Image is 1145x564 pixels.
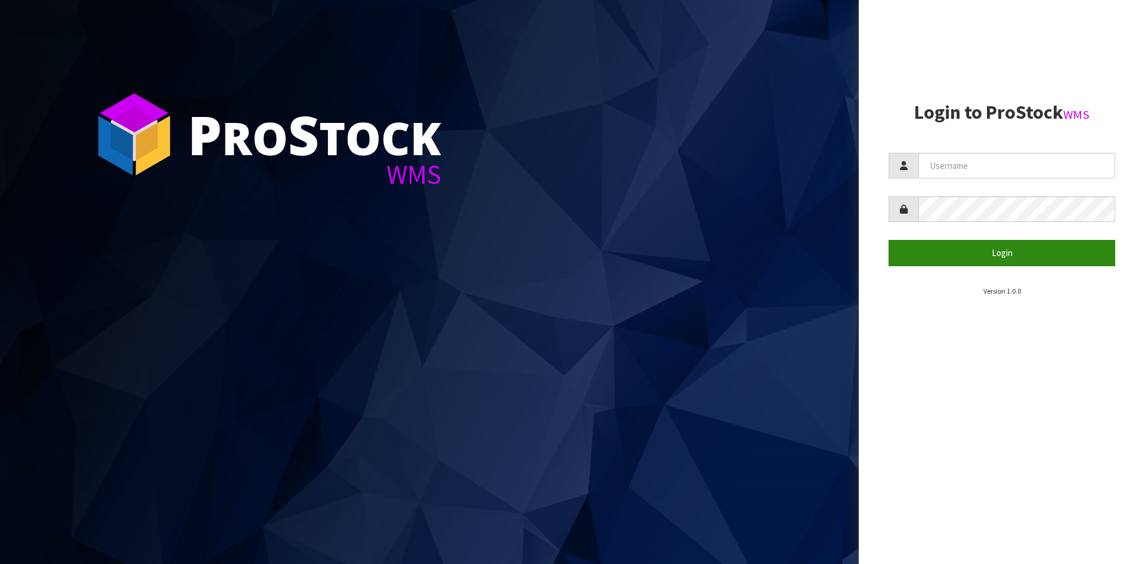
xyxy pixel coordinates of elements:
[1063,107,1090,122] small: WMS
[188,107,441,161] div: ro tock
[983,286,1021,295] small: Version 1.0.0
[889,240,1115,266] button: Login
[288,98,319,171] span: S
[889,102,1115,123] h2: Login to ProStock
[188,98,222,171] span: P
[918,153,1115,178] input: Username
[89,90,179,179] img: ProStock Cube
[188,161,441,188] div: WMS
